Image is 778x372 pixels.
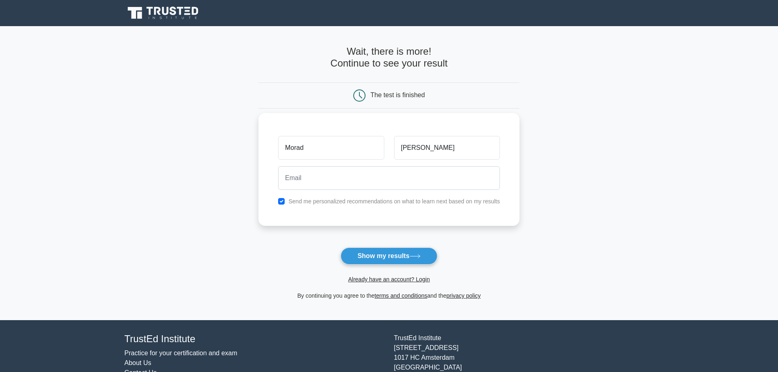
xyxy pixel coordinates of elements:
a: terms and conditions [375,292,427,299]
label: Send me personalized recommendations on what to learn next based on my results [288,198,500,205]
a: About Us [125,359,152,366]
a: Already have an account? Login [348,276,430,283]
div: The test is finished [370,91,425,98]
input: First name [278,136,384,160]
a: Practice for your certification and exam [125,350,238,356]
h4: Wait, there is more! Continue to see your result [259,46,519,69]
h4: TrustEd Institute [125,333,384,345]
input: Last name [394,136,500,160]
button: Show my results [341,247,437,265]
a: privacy policy [446,292,481,299]
div: By continuing you agree to the and the [254,291,524,301]
input: Email [278,166,500,190]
